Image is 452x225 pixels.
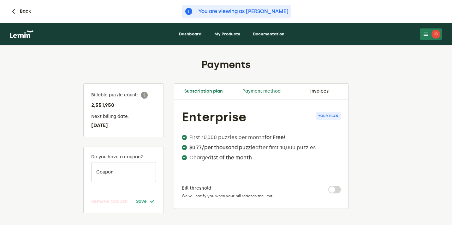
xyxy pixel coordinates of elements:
a: Payment method [232,84,290,99]
a: Subscription plan [174,84,232,100]
span: We will notify you when your bill reaches the limit. [182,193,273,198]
button: Remove Coupon [91,198,128,205]
a: Documentation [248,29,289,39]
a: My Products [209,29,245,39]
span: You are viewing as [PERSON_NAME] [199,8,288,15]
h3: 2,551,950 [91,101,156,109]
button: İB [420,28,442,40]
h3: [DATE] [91,122,156,129]
button: Back [10,8,31,15]
b: for Free! [265,134,285,140]
input: Coupon [91,162,156,182]
label: Next billing date: [91,114,156,119]
a: Dashboard [174,29,207,39]
img: logo [10,30,33,38]
label: Coupon [96,170,113,175]
span: Your plan [316,112,341,120]
b: 1st of the month [211,155,252,161]
label: Billable puzzle count: [91,91,156,99]
label: Bill threshold [182,186,211,191]
div: İB [431,30,440,39]
b: $0.77/per thousand puzzle [189,144,255,150]
h1: Enterprise [182,112,246,122]
li: after first 10,000 puzzles [182,145,316,150]
li: First 10,000 puzzles per month [182,135,316,140]
label: Do you have a coupon? [91,155,156,160]
li: Charged [182,155,316,160]
button: Save [136,198,156,205]
h1: Payments [83,58,369,71]
a: Invoices [290,84,348,99]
